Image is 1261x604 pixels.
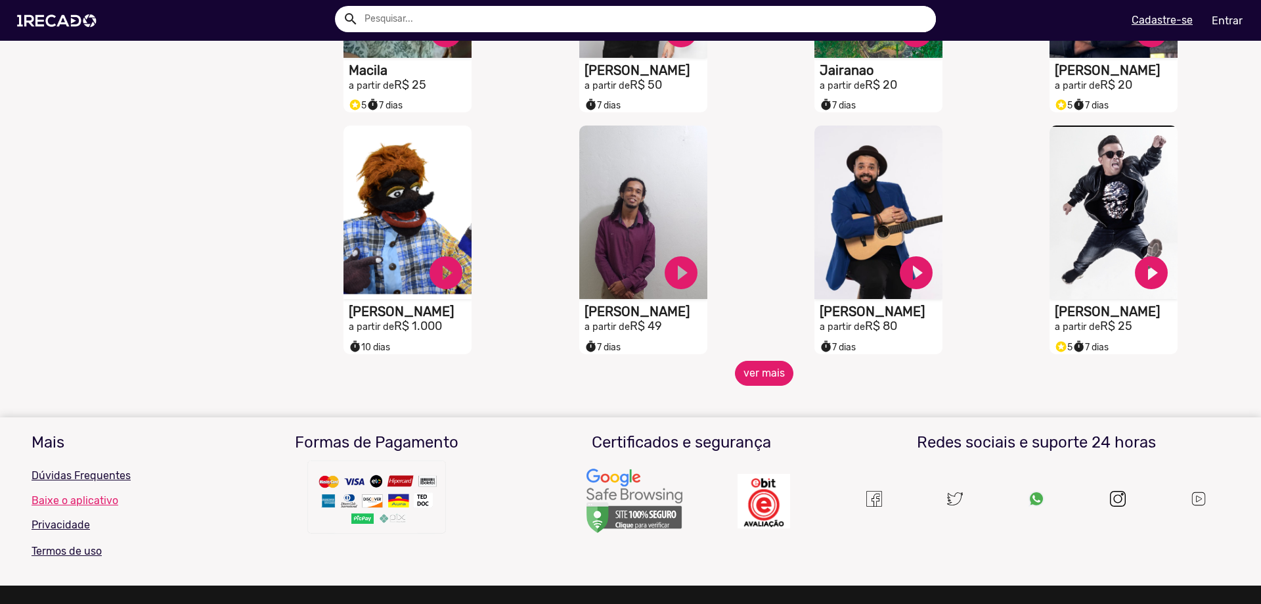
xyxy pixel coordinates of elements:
[585,321,630,333] small: a partir de
[735,361,793,386] button: ver mais
[349,80,394,91] small: a partir de
[1055,62,1178,78] h1: [PERSON_NAME]
[585,340,597,353] small: timer
[539,433,824,452] h3: Certificados e segurança
[820,304,942,319] h1: [PERSON_NAME]
[1055,100,1073,111] span: 5
[820,342,856,353] span: 7 dias
[1055,340,1067,353] small: stars
[349,342,390,353] span: 10 dias
[585,78,707,93] h2: R$ 50
[585,468,684,535] img: Um recado,1Recado,1 recado,vídeo de famosos,site para pagar famosos,vídeos e lives exclusivas de ...
[32,494,215,507] a: Baixe o aplicativo
[661,253,701,292] a: play_circle_filled
[355,6,936,32] input: Pesquisar...
[820,99,832,111] small: timer
[1055,321,1100,333] small: a partir de
[1055,95,1067,111] i: Selo super talento
[814,126,942,299] video: S1RECADO vídeos dedicados para fãs e empresas
[1203,9,1251,32] a: Entrar
[585,99,597,111] small: timer
[820,62,942,78] h1: Jairanao
[585,80,630,91] small: a partir de
[1055,342,1073,353] span: 5
[305,457,449,543] img: Um recado,1Recado,1 recado,vídeo de famosos,site para pagar famosos,vídeos e lives exclusivas de ...
[820,337,832,353] i: timer
[1055,99,1067,111] small: stars
[820,319,942,334] h2: R$ 80
[349,321,394,333] small: a partir de
[1132,253,1171,292] a: play_circle_filled
[1055,319,1178,334] h2: R$ 25
[585,337,597,353] i: timer
[349,340,361,353] small: timer
[585,304,707,319] h1: [PERSON_NAME]
[585,319,707,334] h2: R$ 49
[585,95,597,111] i: timer
[820,100,856,111] span: 7 dias
[1110,491,1126,507] img: instagram.svg
[349,319,472,334] h2: R$ 1.000
[32,468,215,484] p: Dúvidas Frequentes
[1055,304,1178,319] h1: [PERSON_NAME]
[349,100,366,111] span: 5
[896,253,936,292] a: play_circle_filled
[1029,491,1044,507] img: Um recado,1Recado,1 recado,vídeo de famosos,site para pagar famosos,vídeos e lives exclusivas de ...
[366,95,379,111] i: timer
[947,491,963,507] img: twitter.svg
[349,304,472,319] h1: [PERSON_NAME]
[234,433,520,452] h3: Formas de Pagamento
[32,544,215,559] p: Termos de uso
[738,474,790,528] img: Um recado,1Recado,1 recado,vídeo de famosos,site para pagar famosos,vídeos e lives exclusivas de ...
[1055,80,1100,91] small: a partir de
[866,491,882,507] img: Um recado,1Recado,1 recado,vídeo de famosos,site para pagar famosos,vídeos e lives exclusivas de ...
[343,11,359,27] mat-icon: Example home icon
[349,95,361,111] i: Selo super talento
[843,433,1229,452] h3: Redes sociais e suporte 24 horas
[1055,337,1067,353] i: Selo super talento
[1073,340,1085,353] small: timer
[1073,342,1109,353] span: 7 dias
[32,517,215,533] p: Privacidade
[579,126,707,299] video: S1RECADO vídeos dedicados para fãs e empresas
[343,126,472,299] video: S1RECADO vídeos dedicados para fãs e empresas
[1073,337,1085,353] i: timer
[426,253,466,292] a: play_circle_filled
[32,433,215,452] h3: Mais
[820,340,832,353] small: timer
[349,78,472,93] h2: R$ 25
[349,62,472,78] h1: Macila
[1055,78,1178,93] h2: R$ 20
[349,337,361,353] i: timer
[820,95,832,111] i: timer
[585,342,621,353] span: 7 dias
[1132,14,1193,26] u: Cadastre-se
[1073,99,1085,111] small: timer
[338,7,361,30] button: Example home icon
[1073,100,1109,111] span: 7 dias
[1050,126,1178,299] video: S1RECADO vídeos dedicados para fãs e empresas
[820,321,865,333] small: a partir de
[1190,490,1207,507] img: Um recado,1Recado,1 recado,vídeo de famosos,site para pagar famosos,vídeos e lives exclusivas de ...
[1073,95,1085,111] i: timer
[820,80,865,91] small: a partir de
[585,62,707,78] h1: [PERSON_NAME]
[820,78,942,93] h2: R$ 20
[366,100,403,111] span: 7 dias
[585,100,621,111] span: 7 dias
[366,99,379,111] small: timer
[349,99,361,111] small: stars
